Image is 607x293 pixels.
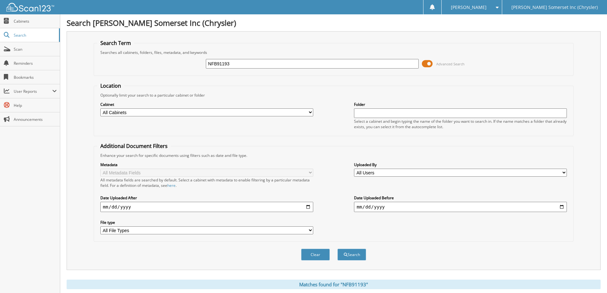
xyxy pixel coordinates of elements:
[301,249,330,260] button: Clear
[14,47,57,52] span: Scan
[100,202,313,212] input: start
[337,249,366,260] button: Search
[67,18,601,28] h1: Search [PERSON_NAME] Somerset Inc (Chrysler)
[97,92,570,98] div: Optionally limit your search to a particular cabinet or folder
[97,143,171,150] legend: Additional Document Filters
[14,18,57,24] span: Cabinets
[100,220,313,225] label: File type
[6,3,54,11] img: scan123-logo-white.svg
[354,119,567,129] div: Select a cabinet and begin typing the name of the folder you want to search in. If the name match...
[167,183,176,188] a: here
[14,103,57,108] span: Help
[14,75,57,80] span: Bookmarks
[97,82,124,89] legend: Location
[100,102,313,107] label: Cabinet
[14,117,57,122] span: Announcements
[67,280,601,289] div: Matches found for "NFB91193"
[100,162,313,167] label: Metadata
[97,153,570,158] div: Enhance your search for specific documents using filters such as date and file type.
[354,195,567,201] label: Date Uploaded Before
[100,177,313,188] div: All metadata fields are searched by default. Select a cabinet with metadata to enable filtering b...
[436,62,465,66] span: Advanced Search
[97,40,134,47] legend: Search Term
[97,50,570,55] div: Searches all cabinets, folders, files, metadata, and keywords
[14,33,56,38] span: Search
[14,61,57,66] span: Reminders
[451,5,487,9] span: [PERSON_NAME]
[14,89,52,94] span: User Reports
[354,202,567,212] input: end
[511,5,598,9] span: [PERSON_NAME] Somerset Inc (Chrysler)
[354,102,567,107] label: Folder
[100,195,313,201] label: Date Uploaded After
[354,162,567,167] label: Uploaded By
